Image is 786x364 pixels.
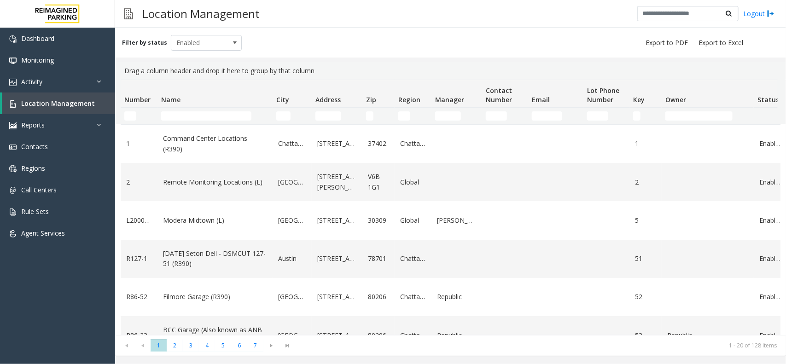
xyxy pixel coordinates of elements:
a: 1 [635,139,656,149]
span: Export to Excel [699,38,743,47]
a: Remote Monitoring Locations (L) [163,177,267,187]
a: Enabled [759,177,780,187]
span: Page 2 [167,339,183,352]
span: Zip [366,95,376,104]
span: City [276,95,289,104]
input: Contact Number Filter [486,111,507,121]
td: Zip Filter [362,108,395,124]
span: Regions [21,164,45,173]
a: Enabled [759,292,780,302]
div: Data table [115,80,786,335]
a: Chattanooga [400,254,426,264]
a: Chattanooga [278,139,306,149]
a: 2 [635,177,656,187]
a: Logout [743,9,774,18]
a: 5 [635,215,656,225]
span: Page 6 [231,339,247,352]
span: Call Centers [21,185,57,194]
a: Enabled [759,330,780,341]
a: [GEOGRAPHIC_DATA] [278,330,306,341]
img: 'icon' [9,100,17,108]
a: V6B 1G1 [368,172,389,192]
input: Region Filter [398,111,410,121]
a: Modera Midtown (L) [163,215,267,225]
a: Enabled [759,254,780,264]
a: Global [400,177,426,187]
a: 30309 [368,215,389,225]
td: Key Filter [629,108,662,124]
a: [STREET_ADDRESS] [317,215,357,225]
div: Drag a column header and drop it here to group by that column [121,62,780,80]
span: Location Management [21,99,95,108]
span: Dashboard [21,34,54,43]
img: 'icon' [9,57,17,64]
a: [PERSON_NAME] [437,215,477,225]
input: City Filter [276,111,291,121]
td: Contact Number Filter [482,108,528,124]
td: Name Filter [157,108,273,124]
img: 'icon' [9,35,17,43]
td: City Filter [273,108,312,124]
span: Agent Services [21,229,65,237]
span: Page 7 [247,339,263,352]
th: Status [754,80,786,108]
img: 'icon' [9,144,17,151]
a: Chattanooga [400,292,426,302]
a: [GEOGRAPHIC_DATA] [278,292,306,302]
span: Page 3 [183,339,199,352]
td: Manager Filter [431,108,482,124]
a: 37402 [368,139,389,149]
span: Enabled [171,35,227,50]
img: logout [767,9,774,18]
span: Activity [21,77,42,86]
td: Region Filter [395,108,431,124]
a: Global [400,215,426,225]
a: Austin [278,254,306,264]
img: 'icon' [9,230,17,237]
a: L20000500 [126,215,152,225]
span: Reports [21,121,45,129]
a: 78701 [368,254,389,264]
td: Owner Filter [662,108,754,124]
a: Republic [667,330,748,341]
a: Republic [437,292,477,302]
a: [STREET_ADDRESS] [317,254,357,264]
span: Monitoring [21,56,54,64]
a: 51 [635,254,656,264]
span: Address [315,95,341,104]
span: Contacts [21,142,48,151]
a: BCC Garage (Also known as ANB Garage) (R390) [163,325,267,346]
label: Filter by status [122,39,167,47]
a: 2 [126,177,152,187]
a: 52 [635,292,656,302]
a: [GEOGRAPHIC_DATA] [278,215,306,225]
a: R86-23 [126,330,152,341]
a: 80206 [368,292,389,302]
span: Go to the last page [279,339,296,352]
span: Export to PDF [646,38,688,47]
input: Number Filter [124,111,136,121]
a: Enabled [759,215,780,225]
span: Rule Sets [21,207,49,216]
span: Name [161,95,180,104]
img: 'icon' [9,122,17,129]
span: Owner [665,95,686,104]
span: Contact Number [486,86,512,104]
img: 'icon' [9,79,17,86]
a: R127-1 [126,254,152,264]
span: Page 5 [215,339,231,352]
h3: Location Management [138,2,264,25]
a: Filmore Garage (R390) [163,292,267,302]
span: Key [633,95,645,104]
span: Manager [435,95,464,104]
input: Zip Filter [366,111,373,121]
span: Number [124,95,151,104]
input: Lot Phone Number Filter [587,111,608,121]
span: Lot Phone Number [587,86,619,104]
span: Go to the next page [265,342,278,349]
span: Go to the next page [263,339,279,352]
input: Name Filter [161,111,251,121]
a: Chattanooga [400,330,426,341]
a: Location Management [2,92,115,114]
button: Export to Excel [695,36,747,49]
